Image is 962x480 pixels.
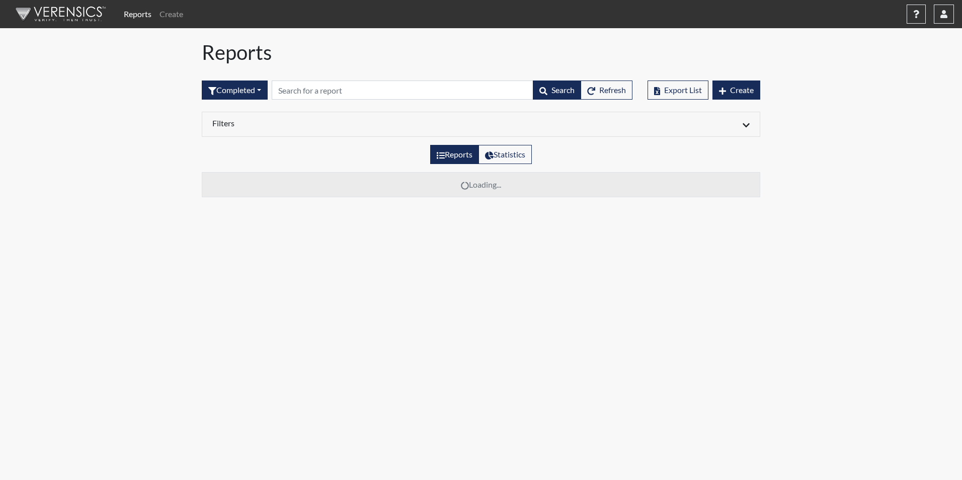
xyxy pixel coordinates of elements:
span: Refresh [599,85,626,95]
td: Loading... [202,173,760,197]
label: View the list of reports [430,145,479,164]
div: Click to expand/collapse filters [205,118,757,130]
a: Create [155,4,187,24]
button: Export List [648,81,708,100]
button: Refresh [581,81,632,100]
label: View statistics about completed interviews [478,145,532,164]
input: Search by Registration ID, Interview Number, or Investigation Name. [272,81,533,100]
h6: Filters [212,118,473,128]
a: Reports [120,4,155,24]
button: Create [712,81,760,100]
h1: Reports [202,40,760,64]
div: Filter by interview status [202,81,268,100]
button: Search [533,81,581,100]
button: Completed [202,81,268,100]
span: Create [730,85,754,95]
span: Export List [664,85,702,95]
span: Search [551,85,575,95]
